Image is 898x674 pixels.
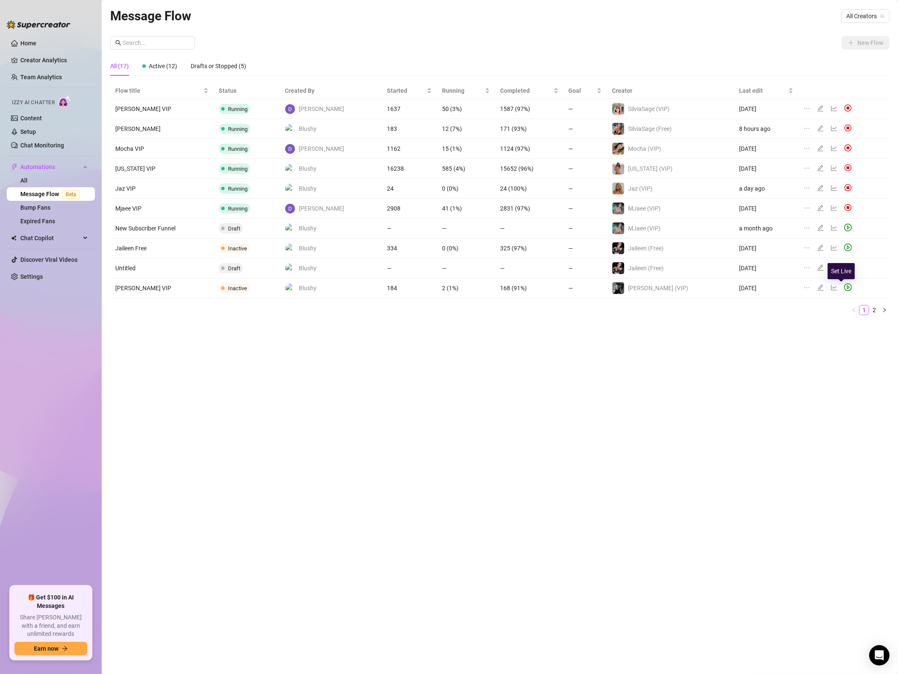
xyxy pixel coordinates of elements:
span: line-chart [831,145,837,152]
span: Running [228,205,247,212]
td: — [495,219,564,239]
th: Creator [607,83,734,99]
span: Izzy AI Chatter [12,99,55,107]
a: Content [20,115,42,122]
td: [US_STATE] VIP [110,159,214,179]
td: 12 (7%) [437,119,495,139]
img: Jaileen (Free) [612,242,624,254]
td: a day ago [734,179,799,199]
span: Jaileen (Free) [628,265,664,272]
span: All Creators [846,10,884,22]
li: 2 [869,305,879,315]
span: Started [387,86,425,95]
span: MJaee (VIP) [628,205,661,212]
img: svg%3e [844,184,852,191]
button: right [879,305,890,315]
span: Running [228,146,247,152]
a: Bump Fans [20,204,50,211]
span: Running [228,166,247,172]
img: Georgia (VIP) [612,163,624,175]
img: Jaileen (Free) [612,262,624,274]
td: 1162 [382,139,436,159]
span: right [882,308,887,313]
span: line-chart [831,105,837,112]
td: Mocha VIP [110,139,214,159]
a: Chat Monitoring [20,142,64,149]
span: Automations [20,160,81,174]
span: Jaz (VIP) [628,185,653,192]
li: Previous Page [849,305,859,315]
img: Blushy [285,184,295,194]
span: MJaee (VIP) [628,225,661,232]
span: play-circle [844,224,852,231]
td: — [564,159,607,179]
td: 334 [382,239,436,258]
td: 15652 (96%) [495,159,564,179]
td: [DATE] [734,139,799,159]
div: Set Live [828,263,855,279]
a: Home [20,40,36,47]
td: Mjaee VIP [110,199,214,219]
a: Discover Viral Videos [20,256,78,263]
td: [DATE] [734,239,799,258]
span: ellipsis [803,145,810,152]
img: svg%3e [844,204,852,211]
th: Started [382,83,436,99]
span: left [851,308,856,313]
th: Last edit [734,83,799,99]
span: Blushy [299,124,317,133]
td: — [382,258,436,278]
span: Earn now [34,645,58,652]
td: 2831 (97%) [495,199,564,219]
span: edit [817,105,824,112]
span: line-chart [831,244,837,251]
span: Blushy [299,164,317,173]
span: Share [PERSON_NAME] with a friend, and earn unlimited rewards [14,613,87,638]
td: — [564,139,607,159]
span: edit [817,244,824,251]
button: left [849,305,859,315]
td: 168 (91%) [495,278,564,298]
td: Untitled [110,258,214,278]
span: ellipsis [803,225,810,231]
td: 2908 [382,199,436,219]
span: team [880,14,885,19]
img: MJaee (VIP) [612,222,624,234]
td: [DATE] [734,159,799,179]
img: svg%3e [844,164,852,172]
td: 1637 [382,99,436,119]
img: svg%3e [844,124,852,132]
span: Blushy [299,224,317,233]
span: [PERSON_NAME] [299,204,344,213]
span: edit [817,205,824,211]
span: [PERSON_NAME] (VIP) [628,285,688,291]
td: 0 (0%) [437,179,495,199]
td: [DATE] [734,199,799,219]
span: [PERSON_NAME] [299,104,344,114]
td: [DATE] [734,278,799,298]
div: Drafts or Stopped (5) [191,61,246,71]
span: ellipsis [803,284,810,291]
img: Mocha (VIP) [612,143,624,155]
td: 8 hours ago [734,119,799,139]
td: — [564,278,607,298]
span: ellipsis [803,165,810,172]
span: Blushy [299,184,317,193]
th: Goal [564,83,607,99]
span: thunderbolt [11,164,18,170]
td: — [382,219,436,239]
span: 🎁 Get $100 in AI Messages [14,594,87,610]
img: David Webb [285,144,295,154]
img: David Webb [285,204,295,214]
td: — [564,199,607,219]
img: svg%3e [844,144,852,152]
td: [PERSON_NAME] VIP [110,99,214,119]
img: Blushy [285,124,295,134]
li: 1 [859,305,869,315]
a: Creator Analytics [20,53,88,67]
img: logo-BBDzfeDw.svg [7,20,70,29]
span: edit [817,145,824,152]
img: Chat Copilot [11,235,17,241]
span: Running [228,106,247,112]
span: Flow title [115,86,202,95]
